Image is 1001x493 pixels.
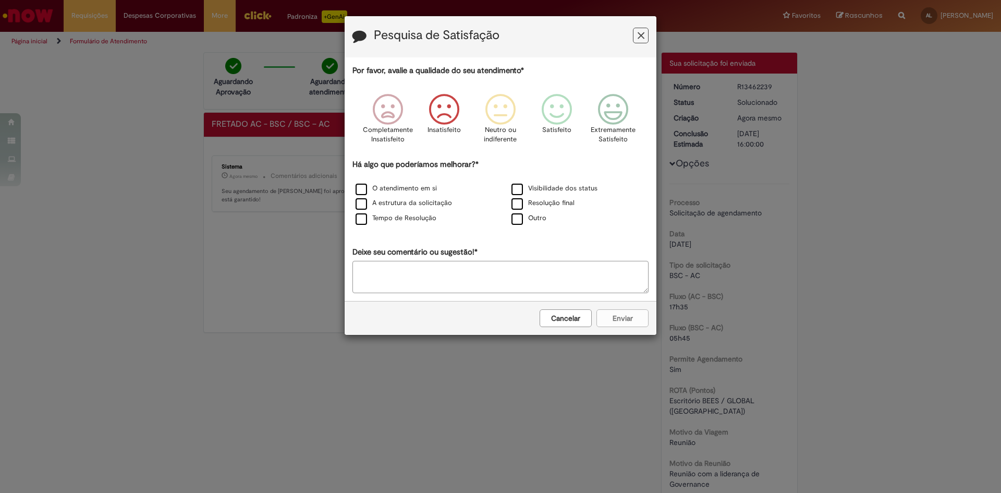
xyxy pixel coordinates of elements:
[587,86,640,158] div: Extremamente Satisfeito
[511,184,597,194] label: Visibilidade dos status
[428,125,461,135] p: Insatisfeito
[591,125,636,145] p: Extremamente Satisfeito
[540,309,592,327] button: Cancelar
[352,65,524,76] label: Por favor, avalie a qualidade do seu atendimento*
[542,125,571,135] p: Satisfeito
[511,213,546,223] label: Outro
[356,184,437,194] label: O atendimento em si
[474,86,527,158] div: Neutro ou indiferente
[352,159,649,226] div: Há algo que poderíamos melhorar?*
[482,125,519,145] p: Neutro ou indiferente
[511,198,575,208] label: Resolução final
[418,86,471,158] div: Insatisfeito
[356,213,436,223] label: Tempo de Resolução
[352,247,478,258] label: Deixe seu comentário ou sugestão!*
[530,86,583,158] div: Satisfeito
[374,29,499,42] label: Pesquisa de Satisfação
[356,198,452,208] label: A estrutura da solicitação
[361,86,414,158] div: Completamente Insatisfeito
[363,125,413,145] p: Completamente Insatisfeito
